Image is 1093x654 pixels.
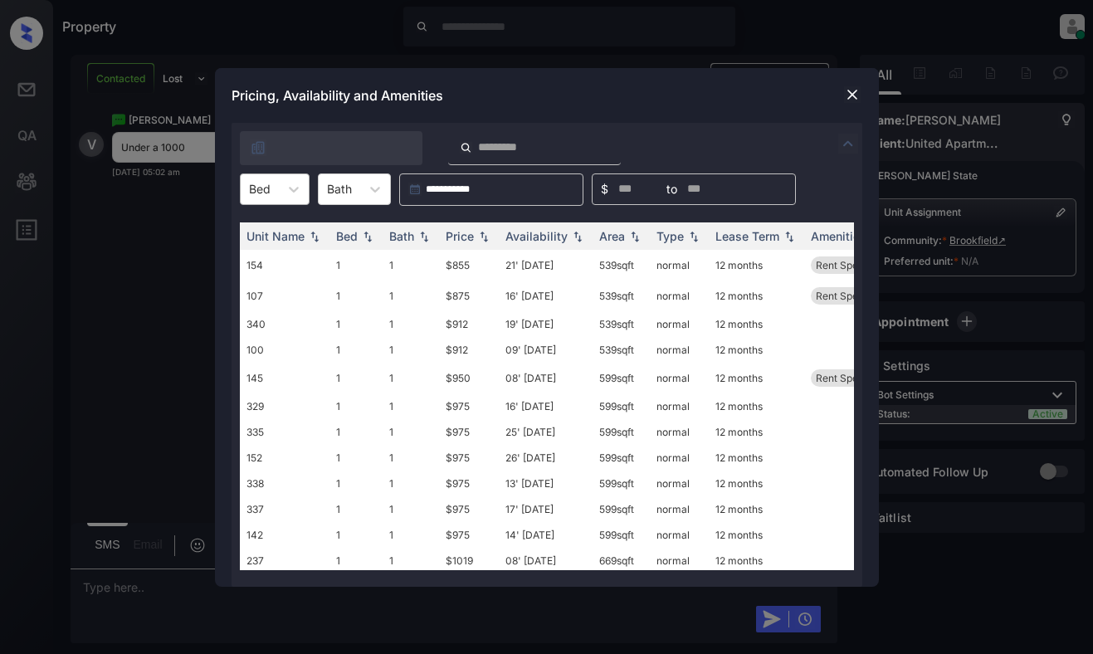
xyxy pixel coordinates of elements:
[650,311,709,337] td: normal
[439,250,499,281] td: $855
[460,140,472,155] img: icon-zuma
[593,471,650,496] td: 599 sqft
[650,419,709,445] td: normal
[439,281,499,311] td: $875
[650,496,709,522] td: normal
[329,548,383,573] td: 1
[709,471,804,496] td: 12 months
[476,230,492,242] img: sorting
[240,250,329,281] td: 154
[383,281,439,311] td: 1
[383,250,439,281] td: 1
[593,445,650,471] td: 599 sqft
[329,445,383,471] td: 1
[709,393,804,419] td: 12 months
[593,393,650,419] td: 599 sqft
[383,337,439,363] td: 1
[666,180,677,198] span: to
[359,230,376,242] img: sorting
[240,281,329,311] td: 107
[240,393,329,419] td: 329
[383,393,439,419] td: 1
[439,337,499,363] td: $912
[569,230,586,242] img: sorting
[650,445,709,471] td: normal
[709,281,804,311] td: 12 months
[439,311,499,337] td: $912
[593,250,650,281] td: 539 sqft
[709,250,804,281] td: 12 months
[439,363,499,393] td: $950
[383,311,439,337] td: 1
[336,229,358,243] div: Bed
[499,337,593,363] td: 09' [DATE]
[499,445,593,471] td: 26' [DATE]
[306,230,323,242] img: sorting
[816,372,881,384] span: Rent Special 1
[383,548,439,573] td: 1
[383,445,439,471] td: 1
[650,522,709,548] td: normal
[650,337,709,363] td: normal
[499,496,593,522] td: 17' [DATE]
[593,419,650,445] td: 599 sqft
[844,86,861,103] img: close
[416,230,432,242] img: sorting
[383,419,439,445] td: 1
[505,229,568,243] div: Availability
[499,363,593,393] td: 08' [DATE]
[650,281,709,311] td: normal
[599,229,625,243] div: Area
[389,229,414,243] div: Bath
[593,496,650,522] td: 599 sqft
[593,363,650,393] td: 599 sqft
[383,496,439,522] td: 1
[439,496,499,522] td: $975
[627,230,643,242] img: sorting
[499,419,593,445] td: 25' [DATE]
[650,250,709,281] td: normal
[715,229,779,243] div: Lease Term
[439,522,499,548] td: $975
[838,134,858,154] img: icon-zuma
[240,337,329,363] td: 100
[650,471,709,496] td: normal
[709,419,804,445] td: 12 months
[816,259,881,271] span: Rent Special 1
[439,445,499,471] td: $975
[499,522,593,548] td: 14' [DATE]
[816,290,881,302] span: Rent Special 1
[240,496,329,522] td: 337
[709,363,804,393] td: 12 months
[709,311,804,337] td: 12 months
[329,363,383,393] td: 1
[709,337,804,363] td: 12 months
[499,281,593,311] td: 16' [DATE]
[593,337,650,363] td: 539 sqft
[709,522,804,548] td: 12 months
[446,229,474,243] div: Price
[499,393,593,419] td: 16' [DATE]
[781,230,798,242] img: sorting
[811,229,866,243] div: Amenities
[329,337,383,363] td: 1
[499,311,593,337] td: 19' [DATE]
[709,496,804,522] td: 12 months
[329,419,383,445] td: 1
[215,68,879,123] div: Pricing, Availability and Amenities
[329,471,383,496] td: 1
[650,393,709,419] td: normal
[329,393,383,419] td: 1
[240,363,329,393] td: 145
[656,229,684,243] div: Type
[383,471,439,496] td: 1
[593,548,650,573] td: 669 sqft
[439,393,499,419] td: $975
[246,229,305,243] div: Unit Name
[499,471,593,496] td: 13' [DATE]
[650,363,709,393] td: normal
[240,471,329,496] td: 338
[709,548,804,573] td: 12 months
[499,250,593,281] td: 21' [DATE]
[593,311,650,337] td: 539 sqft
